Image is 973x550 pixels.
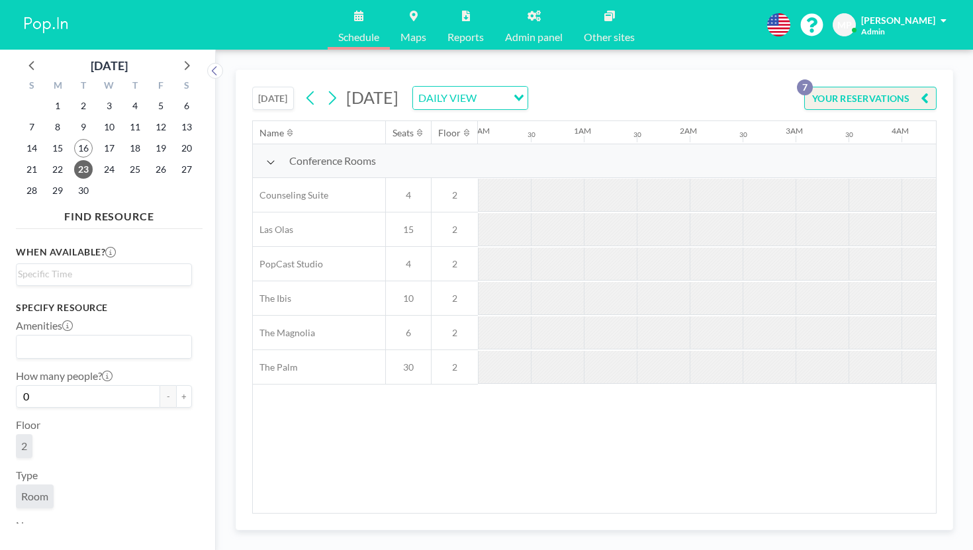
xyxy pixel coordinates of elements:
div: 4AM [892,126,909,136]
span: Counseling Suite [253,189,328,201]
div: 30 [739,130,747,139]
div: 3AM [786,126,803,136]
span: Monday, September 8, 2025 [48,118,67,136]
div: 12AM [468,126,490,136]
div: 1AM [574,126,591,136]
span: Monday, September 15, 2025 [48,139,67,158]
span: Tuesday, September 16, 2025 [74,139,93,158]
span: Friday, September 12, 2025 [152,118,170,136]
label: How many people? [16,369,113,383]
span: PopCast Studio [253,258,323,270]
div: Name [259,127,284,139]
input: Search for option [18,267,184,281]
div: F [148,78,173,95]
div: T [71,78,97,95]
h4: FIND RESOURCE [16,205,203,223]
label: Floor [16,418,40,432]
span: [PERSON_NAME] [861,15,935,26]
button: [DATE] [252,87,294,110]
input: Search for option [18,338,184,355]
div: 30 [528,130,535,139]
label: Amenities [16,319,73,332]
span: The Palm [253,361,298,373]
div: Seats [393,127,414,139]
div: W [97,78,122,95]
div: 30 [845,130,853,139]
span: The Ibis [253,293,291,304]
div: 30 [633,130,641,139]
p: 7 [797,79,813,95]
input: Search for option [481,89,506,107]
div: S [19,78,45,95]
span: MP [837,19,852,31]
span: Friday, September 5, 2025 [152,97,170,115]
span: Sunday, September 28, 2025 [23,181,41,200]
span: 2 [432,327,478,339]
span: 2 [432,258,478,270]
span: Saturday, September 27, 2025 [177,160,196,179]
span: Thursday, September 11, 2025 [126,118,144,136]
span: DAILY VIEW [416,89,479,107]
div: [DATE] [91,56,128,75]
span: Thursday, September 25, 2025 [126,160,144,179]
span: Sunday, September 21, 2025 [23,160,41,179]
span: Sunday, September 14, 2025 [23,139,41,158]
span: Monday, September 29, 2025 [48,181,67,200]
span: Sunday, September 7, 2025 [23,118,41,136]
span: Tuesday, September 30, 2025 [74,181,93,200]
span: 6 [386,327,431,339]
span: Thursday, September 4, 2025 [126,97,144,115]
span: Tuesday, September 9, 2025 [74,118,93,136]
div: 2AM [680,126,697,136]
span: Admin panel [505,32,563,42]
span: Friday, September 19, 2025 [152,139,170,158]
h3: Specify resource [16,302,192,314]
button: - [160,385,176,408]
img: organization-logo [21,12,71,38]
span: Maps [400,32,426,42]
span: [DATE] [346,87,398,107]
button: YOUR RESERVATIONS7 [804,87,937,110]
span: Other sites [584,32,635,42]
span: Wednesday, September 17, 2025 [100,139,118,158]
span: Conference Rooms [289,154,376,167]
span: 10 [386,293,431,304]
span: Monday, September 22, 2025 [48,160,67,179]
div: Floor [438,127,461,139]
span: 30 [386,361,431,373]
span: Tuesday, September 23, 2025 [74,160,93,179]
label: Name [16,519,43,532]
span: Reports [447,32,484,42]
label: Type [16,469,38,482]
div: Search for option [17,336,191,358]
span: Room [21,490,48,503]
div: S [173,78,199,95]
span: Wednesday, September 10, 2025 [100,118,118,136]
span: Friday, September 26, 2025 [152,160,170,179]
span: Admin [861,26,885,36]
span: 2 [432,189,478,201]
span: Wednesday, September 24, 2025 [100,160,118,179]
span: Wednesday, September 3, 2025 [100,97,118,115]
span: 2 [432,361,478,373]
span: Monday, September 1, 2025 [48,97,67,115]
span: Saturday, September 13, 2025 [177,118,196,136]
div: Search for option [413,87,528,109]
div: M [45,78,71,95]
span: Saturday, September 6, 2025 [177,97,196,115]
span: 2 [432,293,478,304]
span: Tuesday, September 2, 2025 [74,97,93,115]
button: + [176,385,192,408]
span: Saturday, September 20, 2025 [177,139,196,158]
span: 2 [21,439,27,453]
span: 15 [386,224,431,236]
span: The Magnolia [253,327,315,339]
span: Schedule [338,32,379,42]
div: T [122,78,148,95]
div: Search for option [17,264,191,284]
span: Las Olas [253,224,293,236]
span: Thursday, September 18, 2025 [126,139,144,158]
span: 2 [432,224,478,236]
span: 4 [386,189,431,201]
span: 4 [386,258,431,270]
